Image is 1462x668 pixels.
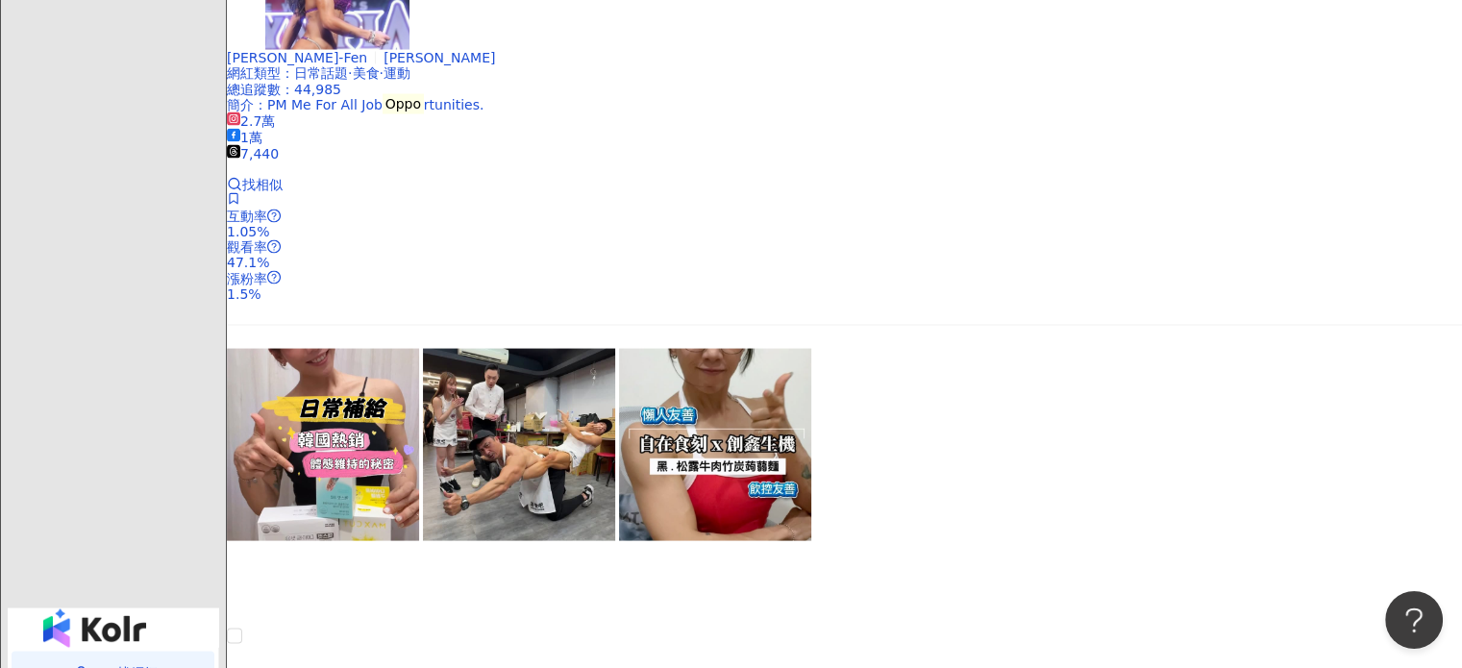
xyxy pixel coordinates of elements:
span: rtunities. [424,97,484,112]
span: 1萬 [227,130,262,145]
span: question-circle [267,240,281,254]
span: · [379,65,383,81]
span: question-circle [267,210,281,223]
span: 7,440 [227,146,279,161]
span: [PERSON_NAME] [384,50,495,65]
div: 1.5% [227,286,1462,302]
img: post-image [423,349,615,541]
span: [PERSON_NAME]-Fen [227,50,367,65]
span: 美食 [352,65,379,81]
span: question-circle [267,271,281,285]
mark: Oppo [383,94,424,115]
span: 漲粉率 [227,271,267,286]
div: 47.1% [227,255,1462,270]
a: 找相似 [227,177,283,192]
span: 日常話題 [294,65,348,81]
span: 互動率 [227,209,267,224]
span: 簡介 ： [227,94,483,115]
span: 觀看率 [227,239,267,255]
div: 網紅類型 ： [227,65,1462,81]
div: 1.05% [227,224,1462,239]
span: PM Me For All Job [267,97,383,112]
span: 找相似 [242,177,283,192]
div: 總追蹤數 ： 44,985 [227,82,1462,97]
span: · [348,65,352,81]
img: post-image [227,349,419,541]
span: 運動 [384,65,410,81]
span: 2.7萬 [227,113,275,129]
iframe: Help Scout Beacon - Open [1385,591,1443,649]
img: post-image [619,349,811,541]
img: logo [43,609,146,648]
